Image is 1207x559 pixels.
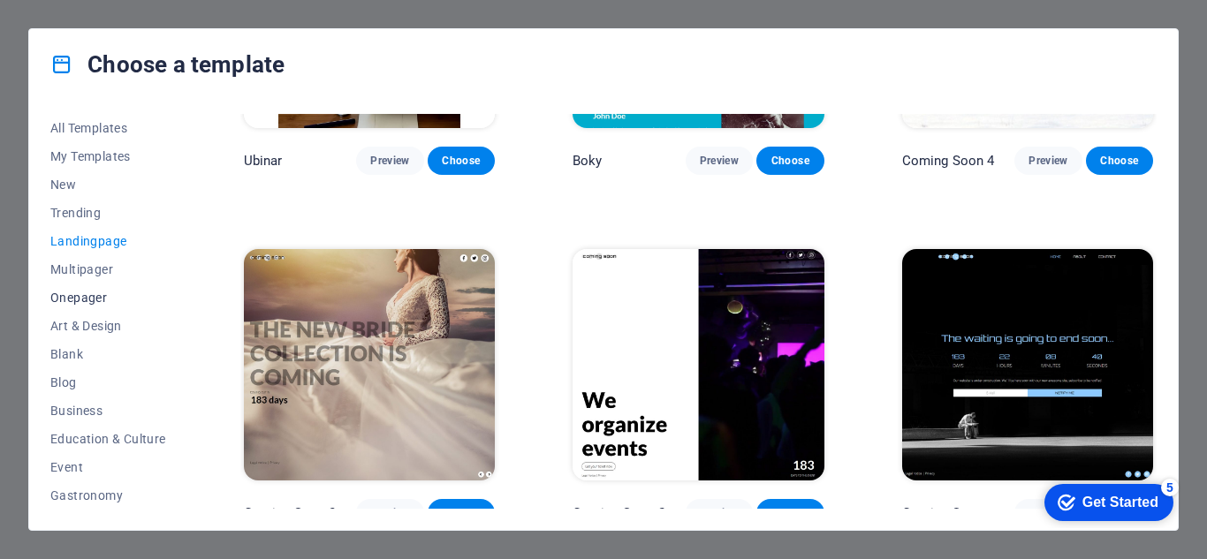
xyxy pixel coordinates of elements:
[50,488,166,502] span: Gastronomy
[52,19,128,35] div: Get Started
[244,504,337,522] p: Coming Soon 3
[50,404,166,418] span: Business
[50,453,166,481] button: Event
[50,149,166,163] span: My Templates
[573,504,665,522] p: Coming Soon 2
[50,375,166,389] span: Blog
[771,506,809,520] span: Choose
[902,249,1153,480] img: Coming Soon
[50,425,166,453] button: Education & Culture
[50,234,166,248] span: Landingpage
[50,319,166,333] span: Art & Design
[50,121,166,135] span: All Templates
[50,178,166,192] span: New
[356,147,423,175] button: Preview
[573,249,824,480] img: Coming Soon 2
[1086,147,1153,175] button: Choose
[428,499,495,527] button: Choose
[573,152,603,170] p: Boky
[50,291,166,305] span: Onepager
[244,152,283,170] p: Ubinar
[50,397,166,425] button: Business
[442,506,481,520] span: Choose
[902,152,995,170] p: Coming Soon 4
[700,506,739,520] span: Preview
[756,499,824,527] button: Choose
[686,147,753,175] button: Preview
[50,460,166,474] span: Event
[131,4,148,21] div: 5
[50,340,166,368] button: Blank
[244,249,495,480] img: Coming Soon 3
[50,481,166,510] button: Gastronomy
[50,312,166,340] button: Art & Design
[50,206,166,220] span: Trending
[50,255,166,283] button: Multipager
[50,262,166,276] span: Multipager
[50,432,166,446] span: Education & Culture
[428,147,495,175] button: Choose
[370,154,409,168] span: Preview
[50,142,166,170] button: My Templates
[1014,147,1082,175] button: Preview
[771,154,809,168] span: Choose
[14,9,143,46] div: Get Started 5 items remaining, 0% complete
[756,147,824,175] button: Choose
[686,499,753,527] button: Preview
[50,283,166,312] button: Onepager
[1029,154,1067,168] span: Preview
[370,506,409,520] span: Preview
[50,50,285,79] h4: Choose a template
[50,199,166,227] button: Trending
[1100,154,1139,168] span: Choose
[1029,506,1067,520] span: Preview
[442,154,481,168] span: Choose
[50,227,166,255] button: Landingpage
[902,504,984,522] p: Coming Soon
[356,499,423,527] button: Preview
[50,170,166,199] button: New
[700,154,739,168] span: Preview
[50,347,166,361] span: Blank
[50,114,166,142] button: All Templates
[50,368,166,397] button: Blog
